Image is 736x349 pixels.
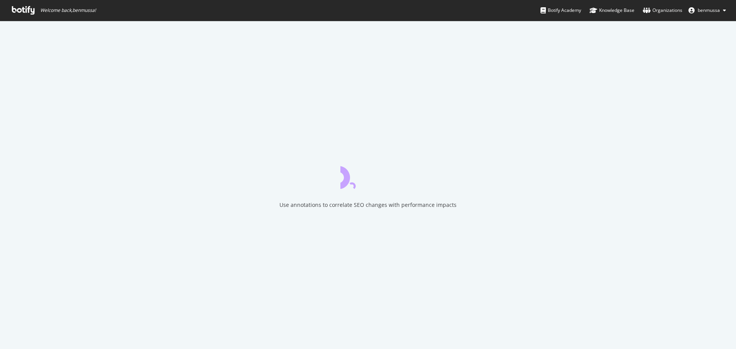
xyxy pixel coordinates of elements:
span: benmussa [698,7,720,13]
div: Use annotations to correlate SEO changes with performance impacts [279,201,457,209]
span: Welcome back, benmussa ! [40,7,96,13]
div: Organizations [643,7,682,14]
div: Botify Academy [540,7,581,14]
div: Knowledge Base [590,7,634,14]
button: benmussa [682,4,732,16]
div: animation [340,161,396,189]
